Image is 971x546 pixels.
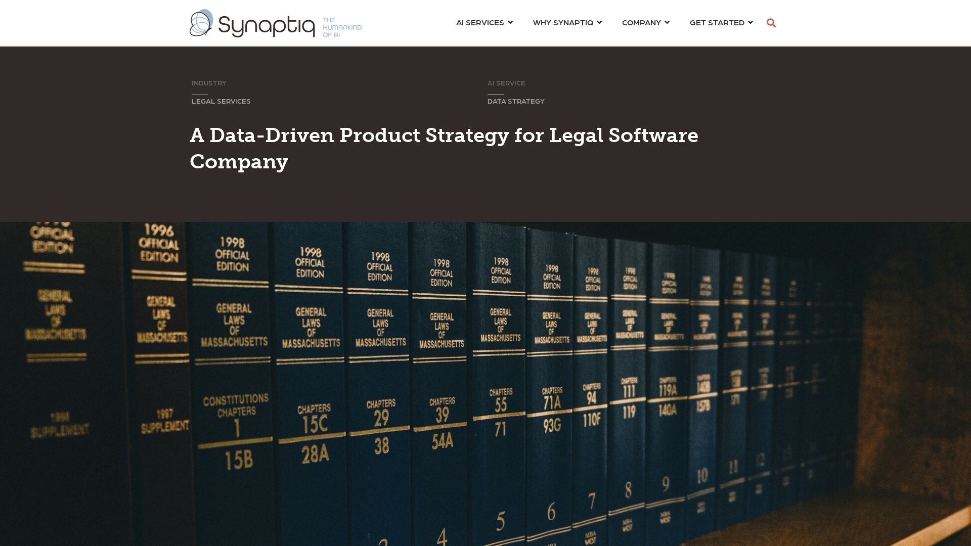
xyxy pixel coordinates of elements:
[690,13,753,31] a: GET STARTED
[192,78,227,86] span: INDUSTRY
[488,78,525,86] span: AI SERVICE
[446,5,763,41] nav: menu
[533,13,602,31] a: WHY SYNAPTIQ
[192,97,251,105] span: LEGAL SERVICES
[456,15,504,29] span: AI SERVICES
[533,15,593,29] span: WHY SYNAPTIQ
[190,9,362,37] img: synaptiq logo-2
[190,123,698,173] span: A Data-Driven Product Strategy for Legal Software Company
[690,15,744,29] span: GET STARTED
[456,13,513,31] a: AI SERVICES
[622,15,661,29] span: COMPANY
[622,13,670,31] a: COMPANY
[488,95,504,96] svg: Sorry, your browser does not support inline SVG.
[192,95,208,96] svg: Sorry, your browser does not support inline SVG.
[488,97,545,105] span: DATA STRATEGY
